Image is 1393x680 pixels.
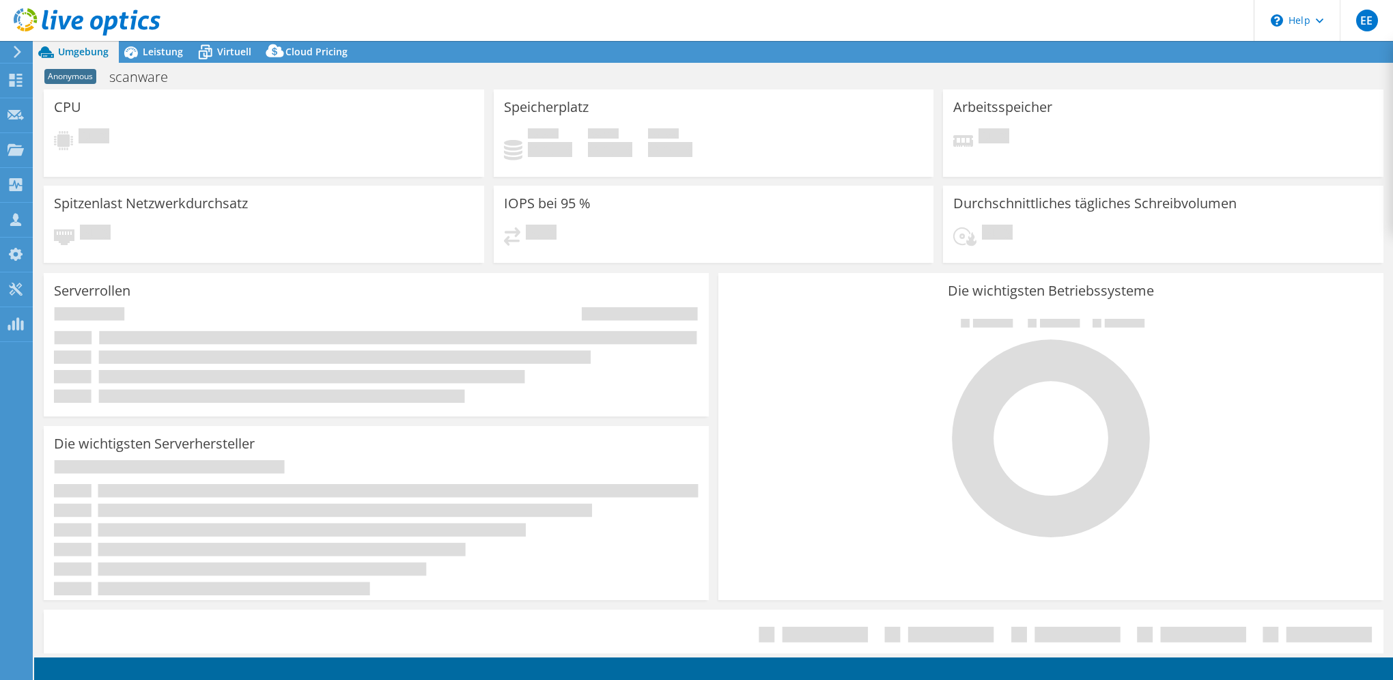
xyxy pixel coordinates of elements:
h1: scanware [103,70,189,85]
span: Belegt [528,128,559,142]
span: Ausstehend [80,225,111,243]
h3: Spitzenlast Netzwerkdurchsatz [54,196,248,211]
h3: IOPS bei 95 % [504,196,591,211]
h4: 0 GiB [528,142,572,157]
h3: Die wichtigsten Betriebssysteme [729,283,1373,298]
h4: 0 GiB [588,142,632,157]
span: Ausstehend [79,128,109,147]
span: Anonymous [44,69,96,84]
span: Virtuell [217,45,251,58]
h3: Arbeitsspeicher [953,100,1052,115]
span: Umgebung [58,45,109,58]
span: Ausstehend [982,225,1013,243]
h3: CPU [54,100,81,115]
span: EE [1356,10,1378,31]
h3: Serverrollen [54,283,130,298]
span: Cloud Pricing [285,45,348,58]
h4: 0 GiB [648,142,692,157]
h3: Speicherplatz [504,100,589,115]
span: Ausstehend [979,128,1009,147]
span: Ausstehend [526,225,557,243]
span: Insgesamt [648,128,679,142]
h3: Durchschnittliches tägliches Schreibvolumen [953,196,1237,211]
svg: \n [1271,14,1283,27]
span: Verfügbar [588,128,619,142]
span: Leistung [143,45,183,58]
h3: Die wichtigsten Serverhersteller [54,436,255,451]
